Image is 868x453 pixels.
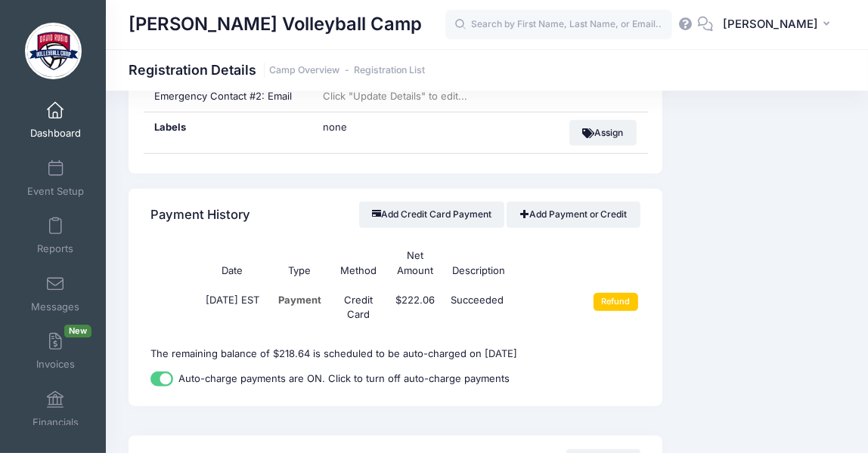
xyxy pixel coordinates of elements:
th: Net Amount [386,242,445,286]
label: Auto-charge payments are ON. Click to turn off auto-charge payments [178,371,510,387]
input: Refund [594,293,638,311]
a: Add Payment or Credit [507,202,640,227]
a: Event Setup [20,152,91,205]
span: New [64,325,91,337]
span: [PERSON_NAME] [723,16,818,32]
td: Succeeded [445,285,580,330]
span: Reports [37,243,73,256]
img: David Rubio Volleyball Camp [25,23,82,79]
button: [PERSON_NAME] [713,8,845,42]
td: Payment [268,285,330,330]
span: Messages [31,300,79,313]
input: Search by First Name, Last Name, or Email... [445,10,672,40]
a: Registration List [354,65,425,76]
span: Invoices [36,359,75,371]
a: Camp Overview [269,65,339,76]
h4: Payment History [150,193,250,236]
span: Financials [33,416,79,429]
td: $222.06 [386,285,445,330]
span: none [323,120,512,135]
th: Type [268,242,330,286]
td: [DATE] EST [196,285,268,330]
a: InvoicesNew [20,325,91,377]
span: Dashboard [30,128,81,140]
th: Description [445,242,580,286]
th: Method [331,242,386,286]
h1: [PERSON_NAME] Volleyball Camp [129,8,422,42]
div: Labels [144,112,312,153]
p: The remaining balance of $218.64 is scheduled to be auto-charged on [DATE] [150,347,640,362]
button: Assign [569,120,637,146]
h1: Registration Details [129,62,425,78]
a: Reports [20,209,91,262]
div: Emergency Contact #2: Email [144,82,312,112]
a: Financials [20,383,91,436]
span: Click "Update Details" to edit... [323,90,467,102]
a: Messages [20,267,91,320]
th: Date [196,242,268,286]
a: Dashboard [20,94,91,146]
button: Add Credit Card Payment [359,202,505,227]
span: Event Setup [27,185,84,198]
td: Credit Card [331,285,386,330]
